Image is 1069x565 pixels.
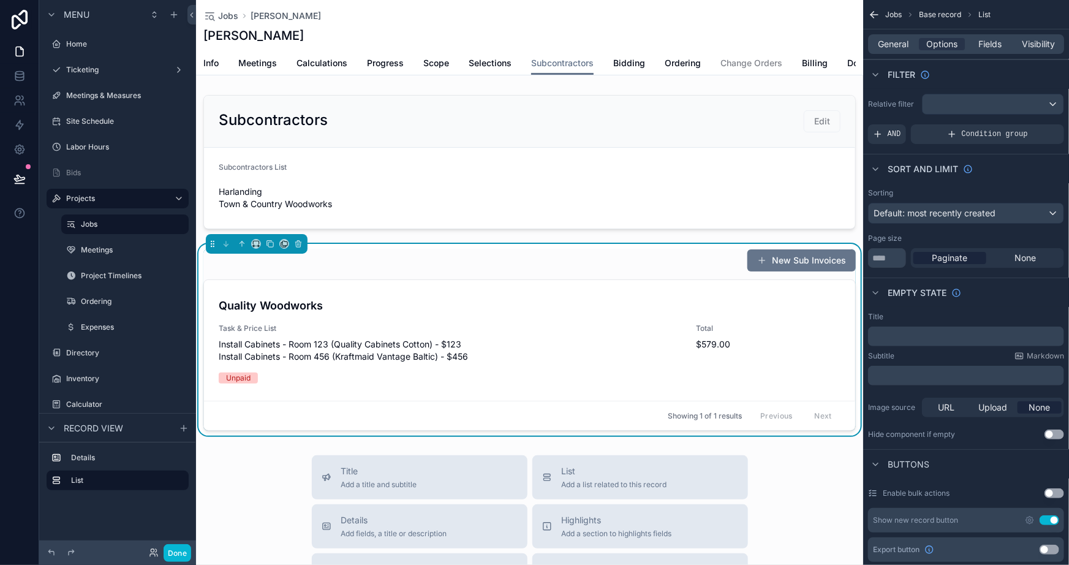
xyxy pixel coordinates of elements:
span: Visibility [1022,38,1056,50]
span: Meetings [238,57,277,69]
a: Projects [47,189,189,208]
label: List [71,476,179,485]
span: Task & Price List [219,324,681,333]
a: Ordering [61,292,189,311]
a: Billing [802,52,828,77]
span: Showing 1 of 1 results [668,411,742,421]
a: Change Orders [720,52,782,77]
div: Show new record button [873,515,958,525]
button: HighlightsAdd a section to highlights fields [532,504,748,548]
div: scrollable content [868,327,1064,346]
a: Ticketing [47,60,189,80]
span: Billing [802,57,828,69]
a: Jobs [61,214,189,234]
button: Default: most recently created [868,203,1064,224]
label: Subtitle [868,351,894,361]
span: Upload [979,401,1008,414]
a: Jobs [203,10,238,22]
span: Info [203,57,219,69]
span: Bidding [613,57,645,69]
label: Home [66,39,186,49]
span: Progress [367,57,404,69]
span: Add a section to highlights fields [562,529,672,539]
span: Add fields, a title or description [341,529,447,539]
label: Meetings & Measures [66,91,186,100]
span: Options [926,38,958,50]
label: Calculator [66,400,186,409]
span: Title [341,465,417,477]
span: Record view [64,422,123,434]
label: Details [71,453,184,463]
a: Bids [47,163,189,183]
span: Base record [919,10,961,20]
span: Markdown [1027,351,1064,361]
label: Site Schedule [66,116,186,126]
span: Default: most recently created [874,208,995,218]
a: Project Timelines [61,266,189,286]
a: Selections [469,52,512,77]
a: Site Schedule [47,112,189,131]
span: Documents [847,57,893,69]
span: $579.00 [696,338,840,351]
a: Inventory [47,369,189,389]
a: Ordering [665,52,701,77]
span: Jobs [885,10,902,20]
h1: [PERSON_NAME] [203,27,304,44]
a: Meetings [61,240,189,260]
span: Condition group [962,129,1028,139]
a: Calculations [297,52,347,77]
span: List [562,465,667,477]
a: Documents [847,52,893,77]
span: Empty state [888,287,946,299]
label: Enable bulk actions [883,488,950,498]
span: Subcontractors [531,57,594,69]
a: Subcontractors [531,52,594,75]
label: Inventory [66,374,186,384]
a: Labor Hours [47,137,189,157]
span: Fields [979,38,1002,50]
a: Calculator [47,395,189,414]
button: New Sub Invoices [747,249,856,271]
label: Meetings [81,245,186,255]
span: Jobs [218,10,238,22]
span: Highlights [562,514,672,526]
span: None [1014,252,1036,264]
label: Project Timelines [81,271,186,281]
span: AND [888,129,901,139]
label: Expenses [81,322,186,332]
label: Directory [66,348,186,358]
a: Progress [367,52,404,77]
a: Directory [47,343,189,363]
span: None [1029,401,1051,414]
span: Add a title and subtitle [341,480,417,490]
span: Add a list related to this record [562,480,667,490]
label: Labor Hours [66,142,186,152]
label: Relative filter [868,99,917,109]
a: Meetings & Measures [47,86,189,105]
a: Info [203,52,219,77]
span: Menu [64,9,89,21]
span: Total [696,324,840,333]
span: Ordering [665,57,701,69]
span: Selections [469,57,512,69]
label: Jobs [81,219,181,229]
label: Title [868,312,883,322]
label: Projects [66,194,164,203]
span: General [878,38,909,50]
a: Home [47,34,189,54]
span: Export button [873,545,920,555]
button: Done [164,544,191,562]
label: Bids [66,168,186,178]
label: Ticketing [66,65,169,75]
span: Scope [423,57,449,69]
a: Bidding [613,52,645,77]
a: Scope [423,52,449,77]
label: Ordering [81,297,186,306]
span: List [978,10,991,20]
div: Hide component if empty [868,430,955,439]
span: URL [939,401,955,414]
span: Install Cabinets - Room 123 (Quality Cabinets Cotton) - $123 Install Cabinets - Room 456 (Kraftma... [219,338,681,363]
span: Change Orders [720,57,782,69]
label: Page size [868,233,902,243]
